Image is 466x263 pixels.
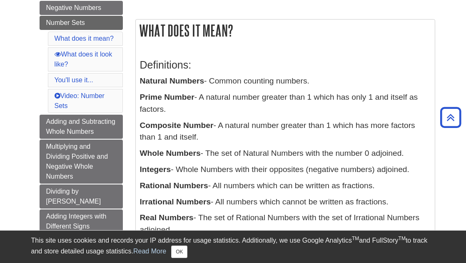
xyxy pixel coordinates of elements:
b: Prime Number [140,93,194,101]
sup: TM [352,236,359,241]
b: Whole Numbers [140,149,201,157]
a: Dividing by [PERSON_NAME] [40,184,123,209]
a: Multiplying and Dividing Positive and Negative Whole Numbers [40,140,123,184]
p: - The set of Rational Numbers with the set of Irrational Numbers adjoined. [140,212,431,236]
h3: Definitions: [140,59,431,71]
button: Close [171,246,187,258]
a: Adding and Subtracting Whole Numbers [40,115,123,139]
div: This site uses cookies and records your IP address for usage statistics. Additionally, we use Goo... [31,236,435,258]
p: - The set of Natural Numbers with the number 0 adjoined. [140,147,431,160]
b: Rational Numbers [140,181,208,190]
p: - All numbers which cannot be written as fractions. [140,196,431,208]
b: Real Numbers [140,213,194,222]
p: - A natural number greater than 1 which has only 1 and itself as factors. [140,91,431,116]
a: Read More [133,248,166,255]
a: Negative Numbers [40,1,123,15]
b: Natural Numbers [140,76,204,85]
p: - All numbers which can be written as fractions. [140,180,431,192]
a: Adding Integers with Different Signs [40,209,123,234]
b: Irrational Numbers [140,197,211,206]
p: - Whole Numbers with their opposites (negative numbers) adjoined. [140,164,431,176]
b: Integers [140,165,171,174]
a: Video: Number Sets [55,92,105,109]
h2: What does it mean? [136,20,435,42]
p: - Common counting numbers. [140,75,431,87]
a: What does it mean? [55,35,114,42]
a: You'll use it... [55,76,93,84]
p: - A natural number greater than 1 which has more factors than 1 and itself. [140,120,431,144]
sup: TM [399,236,406,241]
a: What does it look like? [55,51,112,68]
a: Number Sets [40,16,123,30]
a: Back to Top [437,112,464,123]
b: Composite Number [140,121,214,130]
